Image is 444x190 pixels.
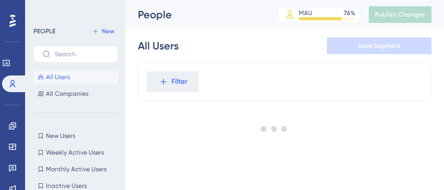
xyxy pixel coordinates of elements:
span: Publish Changes [375,10,425,19]
div: 76 % [344,9,355,17]
span: New [102,27,114,35]
div: All Users [138,39,179,53]
button: All Companies [33,87,118,100]
span: Monthly Active Users [46,165,107,173]
button: Save Segment [327,37,431,54]
div: PEOPLE [33,27,55,35]
button: All Users [33,71,118,83]
button: Weekly Active Users [33,146,118,159]
span: Weekly Active Users [46,148,104,157]
button: New Users [33,130,118,142]
span: New Users [46,132,75,140]
span: All Users [46,73,70,81]
input: Search [55,50,109,58]
button: Publish Changes [369,6,431,23]
span: Inactive Users [46,182,87,190]
div: MAU [299,9,312,17]
span: Save Segment [358,42,401,50]
button: Monthly Active Users [33,163,118,175]
span: All Companies [46,90,88,98]
div: People [138,7,251,22]
button: New [89,25,118,37]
